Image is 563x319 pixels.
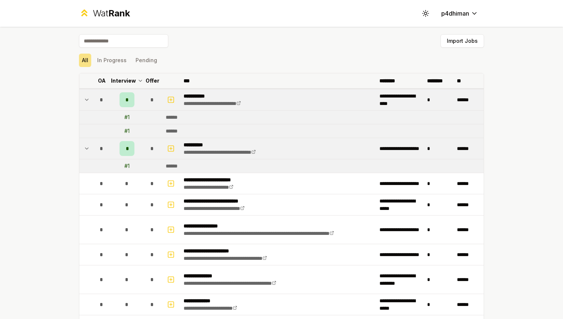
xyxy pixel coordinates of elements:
[79,7,130,19] a: WatRank
[94,54,130,67] button: In Progress
[108,8,130,19] span: Rank
[435,7,484,20] button: p4dhiman
[111,77,136,84] p: Interview
[146,77,159,84] p: Offer
[124,127,130,135] div: # 1
[133,54,160,67] button: Pending
[440,34,484,48] button: Import Jobs
[124,162,130,170] div: # 1
[124,114,130,121] div: # 1
[441,9,469,18] span: p4dhiman
[98,77,106,84] p: OA
[93,7,130,19] div: Wat
[79,54,91,67] button: All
